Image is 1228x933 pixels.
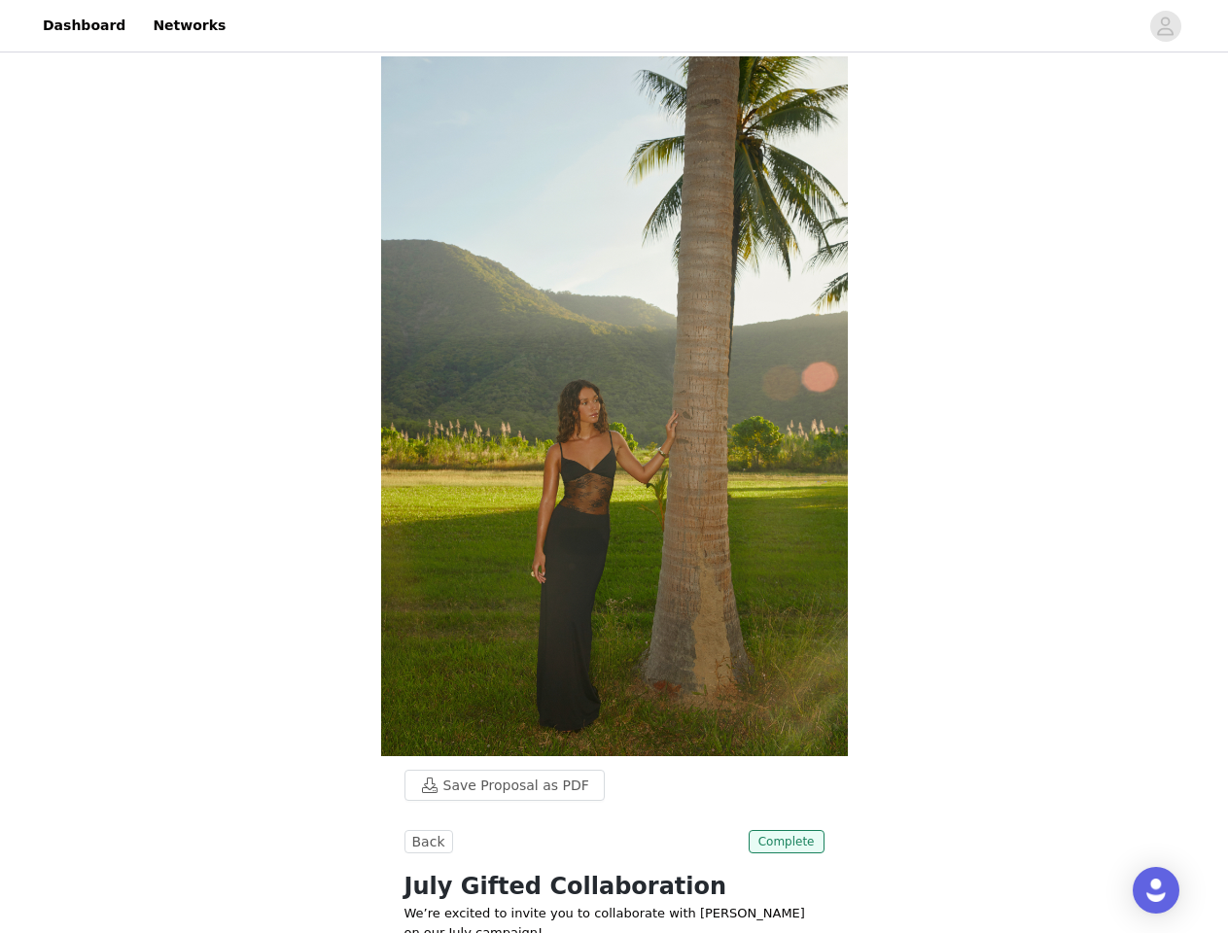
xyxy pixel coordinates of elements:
img: campaign image [381,56,848,756]
div: avatar [1156,11,1175,42]
h1: July Gifted Collaboration [404,869,825,904]
a: Networks [141,4,237,48]
button: Save Proposal as PDF [404,770,605,801]
a: Dashboard [31,4,137,48]
button: Back [404,830,453,853]
span: Complete [749,830,825,853]
div: Open Intercom Messenger [1133,867,1179,914]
